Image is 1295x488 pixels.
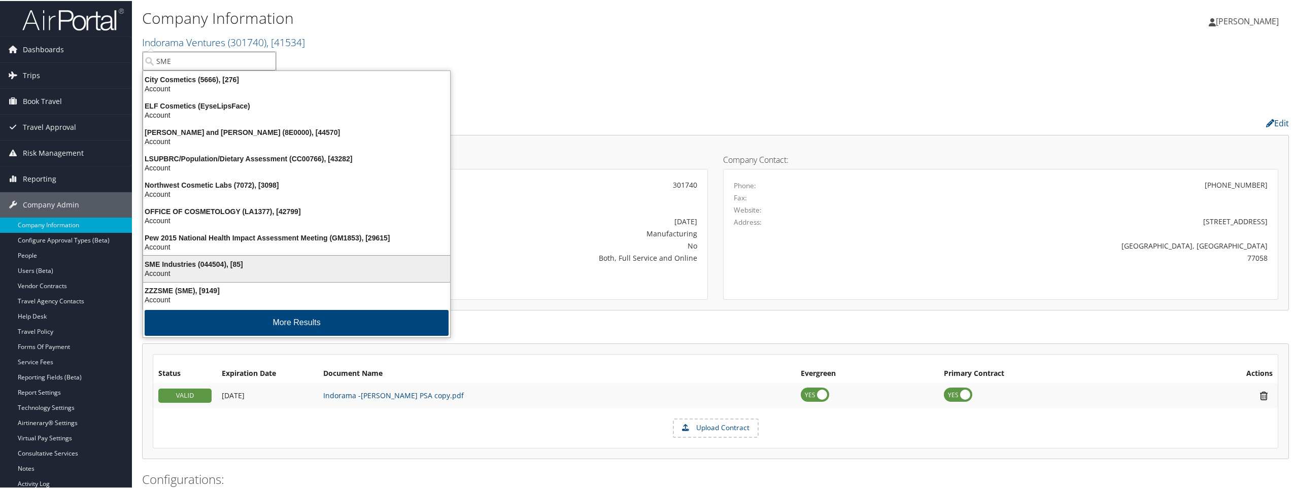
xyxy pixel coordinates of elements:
[347,179,697,189] div: 301740
[871,215,1268,226] div: [STREET_ADDRESS]
[142,470,1289,487] h2: Configurations:
[734,180,756,190] label: Phone:
[734,204,762,214] label: Website:
[137,294,456,303] div: Account
[137,74,456,83] div: City Cosmetics (5666), [276]
[871,252,1268,262] div: 77058
[137,153,456,162] div: LSUPBRC/Population/Dietary Assessment (CC00766), [43282]
[1205,179,1268,189] div: [PHONE_NUMBER]
[222,390,313,399] div: Add/Edit Date
[137,232,456,241] div: Pew 2015 National Health Impact Assessment Meeting (GM1853), [29615]
[23,88,62,113] span: Book Travel
[137,100,456,110] div: ELF Cosmetics (EyseLipsFace)
[217,364,318,382] th: Expiration Date
[23,36,64,61] span: Dashboards
[143,51,276,69] input: Search Accounts
[137,136,456,145] div: Account
[137,206,456,215] div: OFFICE OF COSMETOLOGY (LA1377), [42799]
[734,216,762,226] label: Address:
[347,215,697,226] div: [DATE]
[266,34,305,48] span: , [ 41534 ]
[347,252,697,262] div: Both, Full Service and Online
[137,110,456,119] div: Account
[137,180,456,189] div: Northwest Cosmetic Labs (7072), [3098]
[939,364,1162,382] th: Primary Contract
[318,364,796,382] th: Document Name
[142,7,907,28] h1: Company Information
[145,309,449,335] button: More Results
[347,227,697,238] div: Manufacturing
[1216,15,1279,26] span: [PERSON_NAME]
[137,268,456,277] div: Account
[23,62,40,87] span: Trips
[228,34,266,48] span: ( 301740 )
[23,165,56,191] span: Reporting
[137,189,456,198] div: Account
[222,390,245,399] span: [DATE]
[674,419,758,436] label: Upload Contract
[137,215,456,224] div: Account
[137,162,456,171] div: Account
[142,34,305,48] a: Indorama Ventures
[23,140,84,165] span: Risk Management
[23,114,76,139] span: Travel Approval
[137,127,456,136] div: [PERSON_NAME] and [PERSON_NAME] (8E0000), [44570]
[137,259,456,268] div: SME Industries (044504), [85]
[22,7,124,30] img: airportal-logo.png
[23,191,79,217] span: Company Admin
[1255,390,1273,400] i: Remove Contract
[1209,5,1289,36] a: [PERSON_NAME]
[153,364,217,382] th: Status
[871,239,1268,250] div: [GEOGRAPHIC_DATA], [GEOGRAPHIC_DATA]
[1266,117,1289,128] a: Edit
[723,155,1278,163] h4: Company Contact:
[137,83,456,92] div: Account
[347,239,697,250] div: No
[137,285,456,294] div: ZZZSME (SME), [9149]
[1162,364,1278,382] th: Actions
[796,364,939,382] th: Evergreen
[142,321,1289,338] h2: Contracts:
[158,388,212,402] div: VALID
[142,113,902,130] h2: Company Profile:
[323,390,464,399] a: Indorama -[PERSON_NAME] PSA copy.pdf
[137,241,456,251] div: Account
[734,192,747,202] label: Fax:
